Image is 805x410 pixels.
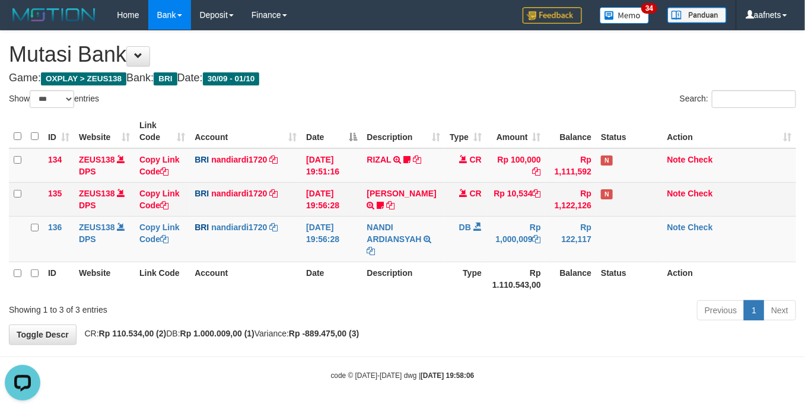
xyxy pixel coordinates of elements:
span: CR: DB: Variance: [79,329,359,338]
small: code © [DATE]-[DATE] dwg | [331,371,475,380]
td: DPS [74,148,135,183]
a: Copy nandiardi1720 to clipboard [269,189,278,198]
a: ZEUS138 [79,189,115,198]
a: Note [667,223,686,232]
span: CR [470,155,482,164]
span: BRI [154,72,177,85]
th: Action [663,262,796,295]
span: 134 [48,155,62,164]
th: Type [445,262,486,295]
td: [DATE] 19:56:28 [301,182,362,216]
span: OXPLAY > ZEUS138 [41,72,126,85]
img: MOTION_logo.png [9,6,99,24]
td: Rp 10,534 [486,182,546,216]
span: Has Note [601,155,613,166]
h1: Mutasi Bank [9,43,796,66]
a: Copy Rp 100,000 to clipboard [533,167,541,176]
span: 136 [48,223,62,232]
a: Check [688,189,713,198]
td: Rp 122,117 [546,216,596,262]
span: BRI [195,189,209,198]
strong: [DATE] 19:58:06 [421,371,474,380]
label: Show entries [9,90,99,108]
td: Rp 100,000 [486,148,546,183]
input: Search: [712,90,796,108]
a: Copy Link Code [139,189,180,210]
select: Showentries [30,90,74,108]
a: Copy nandiardi1720 to clipboard [269,155,278,164]
a: Copy KELVIN PRAYOGA to clipboard [386,201,394,210]
td: [DATE] 19:56:28 [301,216,362,262]
th: Amount: activate to sort column ascending [486,115,546,148]
th: Website [74,262,135,295]
th: Action: activate to sort column ascending [663,115,796,148]
a: Copy nandiardi1720 to clipboard [269,223,278,232]
th: Account [190,262,301,295]
a: Copy RIZAL to clipboard [413,155,421,164]
th: Type: activate to sort column ascending [445,115,486,148]
a: nandiardi1720 [211,189,267,198]
span: DB [459,223,471,232]
a: Check [688,223,713,232]
a: Copy NANDI ARDIANSYAH to clipboard [367,246,376,256]
a: Copy Link Code [139,155,180,176]
a: Previous [697,300,744,320]
th: Status [596,262,662,295]
a: Copy Rp 10,534 to clipboard [533,189,541,198]
a: 1 [744,300,764,320]
a: Toggle Descr [9,325,77,345]
th: ID [43,262,74,295]
img: Feedback.jpg [523,7,582,24]
label: Search: [680,90,796,108]
th: Link Code: activate to sort column ascending [135,115,190,148]
th: Balance [546,262,596,295]
th: Description [362,262,445,295]
a: Copy Link Code [139,223,180,244]
th: Date: activate to sort column descending [301,115,362,148]
a: Next [763,300,796,320]
td: DPS [74,216,135,262]
a: RIZAL [367,155,392,164]
button: Open LiveChat chat widget [5,5,40,40]
a: Note [667,189,686,198]
th: ID: activate to sort column ascending [43,115,74,148]
td: Rp 1,122,126 [546,182,596,216]
td: [DATE] 19:51:16 [301,148,362,183]
span: Has Note [601,189,613,199]
th: Rp 1.110.543,00 [486,262,546,295]
a: Check [688,155,713,164]
img: Button%20Memo.svg [600,7,650,24]
span: 30/09 - 01/10 [203,72,260,85]
th: Description: activate to sort column ascending [362,115,445,148]
td: Rp 1,000,009 [486,216,546,262]
img: panduan.png [667,7,727,23]
a: nandiardi1720 [211,155,267,164]
a: ZEUS138 [79,155,115,164]
th: Status [596,115,662,148]
a: NANDI ARDIANSYAH [367,223,422,244]
h4: Game: Bank: Date: [9,72,796,84]
td: Rp 1,111,592 [546,148,596,183]
th: Account: activate to sort column ascending [190,115,301,148]
a: ZEUS138 [79,223,115,232]
strong: Rp -889.475,00 (3) [289,329,359,338]
th: Website: activate to sort column ascending [74,115,135,148]
span: 34 [641,3,657,14]
td: DPS [74,182,135,216]
strong: Rp 1.000.009,00 (1) [180,329,254,338]
span: BRI [195,155,209,164]
a: nandiardi1720 [211,223,267,232]
span: CR [470,189,482,198]
th: Balance [546,115,596,148]
div: Showing 1 to 3 of 3 entries [9,299,326,316]
span: BRI [195,223,209,232]
span: 135 [48,189,62,198]
a: Note [667,155,686,164]
th: Link Code [135,262,190,295]
th: Date [301,262,362,295]
strong: Rp 110.534,00 (2) [99,329,167,338]
a: Copy Rp 1,000,009 to clipboard [533,234,541,244]
a: [PERSON_NAME] [367,189,437,198]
